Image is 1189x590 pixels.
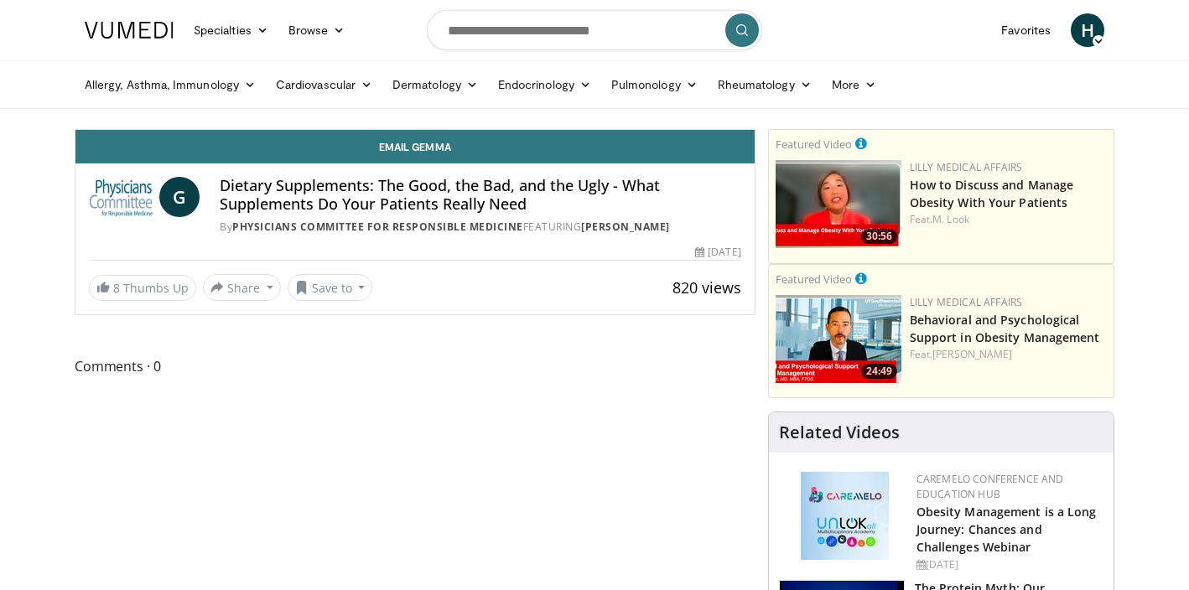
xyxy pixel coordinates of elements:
span: 30:56 [861,229,897,244]
a: CaReMeLO Conference and Education Hub [916,472,1064,501]
img: c98a6a29-1ea0-4bd5-8cf5-4d1e188984a7.png.150x105_q85_crop-smart_upscale.png [776,160,901,248]
span: 24:49 [861,364,897,379]
div: [DATE] [695,245,740,260]
a: Email Gemma [75,130,755,163]
img: 45df64a9-a6de-482c-8a90-ada250f7980c.png.150x105_q85_autocrop_double_scale_upscale_version-0.2.jpg [801,472,889,560]
a: Specialties [184,13,278,47]
span: 8 [113,280,120,296]
a: 8 Thumbs Up [89,275,196,301]
a: Pulmonology [601,68,708,101]
a: [PERSON_NAME] [581,220,670,234]
a: H [1071,13,1104,47]
a: Physicians Committee for Responsible Medicine [232,220,523,234]
div: By FEATURING [220,220,740,235]
a: Endocrinology [488,68,601,101]
a: Favorites [991,13,1061,47]
a: Lilly Medical Affairs [910,295,1023,309]
button: Share [203,274,281,301]
div: Feat. [910,347,1107,362]
a: Cardiovascular [266,68,382,101]
h4: Related Videos [779,422,900,442]
a: Behavioral and Psychological Support in Obesity Management [910,312,1100,345]
a: G [159,177,200,217]
a: Allergy, Asthma, Immunology [75,68,266,101]
a: Rheumatology [708,68,822,101]
span: Comments 0 [75,355,755,377]
small: Featured Video [776,272,852,287]
a: M. Look [932,212,969,226]
small: Featured Video [776,137,852,152]
input: Search topics, interventions [427,10,762,50]
img: ba3304f6-7838-4e41-9c0f-2e31ebde6754.png.150x105_q85_crop-smart_upscale.png [776,295,901,383]
a: Dermatology [382,68,488,101]
div: [DATE] [916,557,1100,572]
img: Physicians Committee for Responsible Medicine [89,177,153,217]
a: More [822,68,886,101]
a: Obesity Management is a Long Journey: Chances and Challenges Webinar [916,504,1097,555]
span: 820 views [672,277,741,298]
a: 24:49 [776,295,901,383]
a: 30:56 [776,160,901,248]
a: Lilly Medical Affairs [910,160,1023,174]
button: Save to [288,274,373,301]
h4: Dietary Supplements: The Good, the Bad, and the Ugly - What Supplements Do Your Patients Really Need [220,177,740,213]
a: [PERSON_NAME] [932,347,1012,361]
div: Feat. [910,212,1107,227]
a: How to Discuss and Manage Obesity With Your Patients [910,177,1074,210]
img: VuMedi Logo [85,22,174,39]
a: Browse [278,13,356,47]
